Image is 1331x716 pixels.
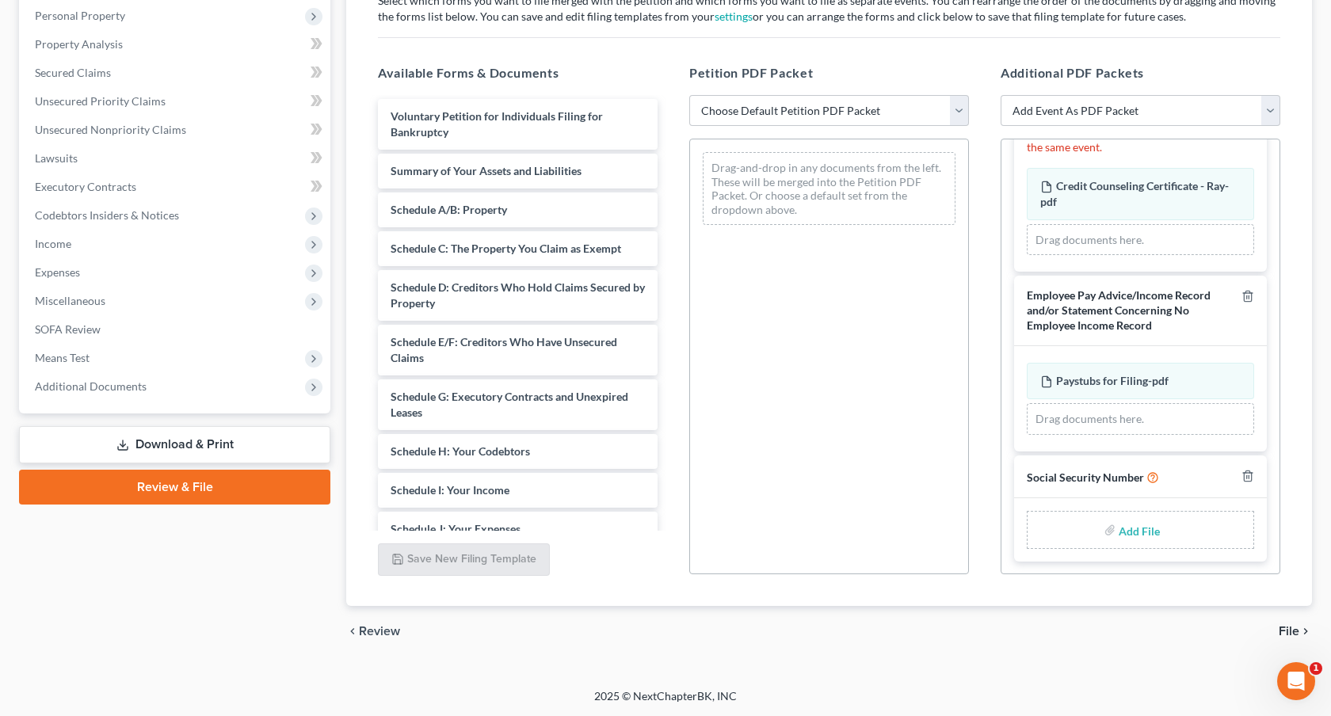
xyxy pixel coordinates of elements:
[1299,625,1312,638] i: chevron_right
[35,322,101,336] span: SOFA Review
[703,152,955,225] div: Drag-and-drop in any documents from the left. These will be merged into the Petition PDF Packet. ...
[22,30,330,59] a: Property Analysis
[378,63,658,82] h5: Available Forms & Documents
[22,59,330,87] a: Secured Claims
[1279,625,1299,638] span: File
[22,315,330,344] a: SOFA Review
[391,109,603,139] span: Voluntary Petition for Individuals Filing for Bankruptcy
[1277,662,1315,700] iframe: Intercom live chat
[1027,403,1254,435] div: Drag documents here.
[391,522,521,535] span: Schedule J: Your Expenses
[391,390,628,419] span: Schedule G: Executory Contracts and Unexpired Leases
[35,294,105,307] span: Miscellaneous
[1001,63,1280,82] h5: Additional PDF Packets
[1027,470,1144,484] span: Social Security Number
[391,444,530,458] span: Schedule H: Your Codebtors
[35,151,78,165] span: Lawsuits
[1027,124,1254,155] p: If the case is joint, include both certificates in the same event.
[346,625,359,638] i: chevron_left
[19,426,330,463] a: Download & Print
[35,208,179,222] span: Codebtors Insiders & Notices
[22,116,330,144] a: Unsecured Nonpriority Claims
[22,144,330,173] a: Lawsuits
[1056,374,1169,387] span: Paystubs for Filing-pdf
[35,379,147,393] span: Additional Documents
[1310,662,1322,675] span: 1
[391,164,582,177] span: Summary of Your Assets and Liabilities
[35,237,71,250] span: Income
[35,37,123,51] span: Property Analysis
[35,180,136,193] span: Executory Contracts
[391,203,507,216] span: Schedule A/B: Property
[715,10,753,23] a: settings
[689,65,813,80] span: Petition PDF Packet
[378,543,550,577] button: Save New Filing Template
[19,470,330,505] a: Review & File
[391,280,645,310] span: Schedule D: Creditors Who Hold Claims Secured by Property
[35,9,125,22] span: Personal Property
[391,483,509,497] span: Schedule I: Your Income
[22,173,330,201] a: Executory Contracts
[35,94,166,108] span: Unsecured Priority Claims
[391,335,617,364] span: Schedule E/F: Creditors Who Have Unsecured Claims
[35,66,111,79] span: Secured Claims
[35,265,80,279] span: Expenses
[391,242,621,255] span: Schedule C: The Property You Claim as Exempt
[35,123,186,136] span: Unsecured Nonpriority Claims
[1027,288,1211,331] span: Employee Pay Advice/Income Record and/or Statement Concerning No Employee Income Record
[22,87,330,116] a: Unsecured Priority Claims
[1027,224,1254,256] div: Drag documents here.
[35,351,90,364] span: Means Test
[359,625,400,638] span: Review
[346,625,416,638] button: chevron_left Review
[1040,179,1229,208] span: Credit Counseling Certificate - Ray-pdf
